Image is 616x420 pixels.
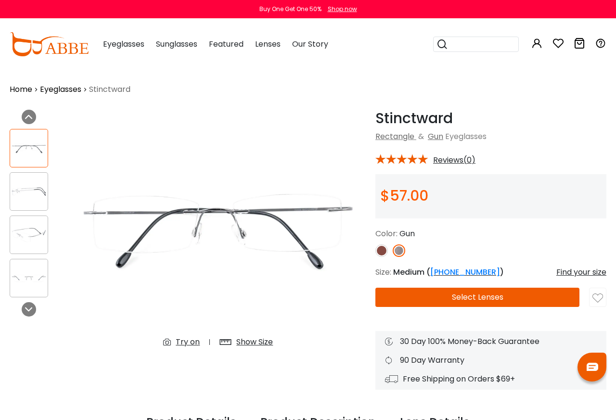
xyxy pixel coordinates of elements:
[385,355,597,366] div: 90 Day Warranty
[416,131,426,142] span: &
[10,226,48,244] img: Stinctward Gun Titanium Eyeglasses , Lightweight , NosePads Frames from ABBE Glasses
[255,38,281,50] span: Lenses
[428,131,443,142] a: Gun
[259,5,321,13] div: Buy One Get One 50%
[375,288,579,307] button: Select Lenses
[375,267,391,278] span: Size:
[10,269,48,288] img: Stinctward Gun Titanium Eyeglasses , Lightweight , NosePads Frames from ABBE Glasses
[209,38,244,50] span: Featured
[176,336,200,348] div: Try on
[10,84,32,95] a: Home
[10,32,89,56] img: abbeglasses.com
[430,267,500,278] a: [PHONE_NUMBER]
[10,139,48,158] img: Stinctward Gun Titanium Eyeglasses , Lightweight , NosePads Frames from ABBE Glasses
[375,228,398,239] span: Color:
[103,38,144,50] span: Eyeglasses
[156,38,197,50] span: Sunglasses
[236,336,273,348] div: Show Size
[71,110,366,356] img: Stinctward Gun Titanium Eyeglasses , Lightweight , NosePads Frames from ABBE Glasses
[328,5,357,13] div: Shop now
[385,336,597,347] div: 30 Day 100% Money-Back Guarantee
[40,84,81,95] a: Eyeglasses
[89,84,130,95] span: Stinctward
[375,131,414,142] a: Rectangle
[587,363,598,371] img: chat
[292,38,328,50] span: Our Story
[380,185,428,206] span: $57.00
[445,131,487,142] span: Eyeglasses
[556,267,606,278] div: Find your size
[592,293,603,304] img: like
[375,110,606,127] h1: Stinctward
[433,156,475,165] span: Reviews(0)
[10,182,48,201] img: Stinctward Gun Titanium Eyeglasses , Lightweight , NosePads Frames from ABBE Glasses
[385,373,597,385] div: Free Shipping on Orders $69+
[393,267,504,278] span: Medium ( )
[323,5,357,13] a: Shop now
[399,228,415,239] span: Gun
